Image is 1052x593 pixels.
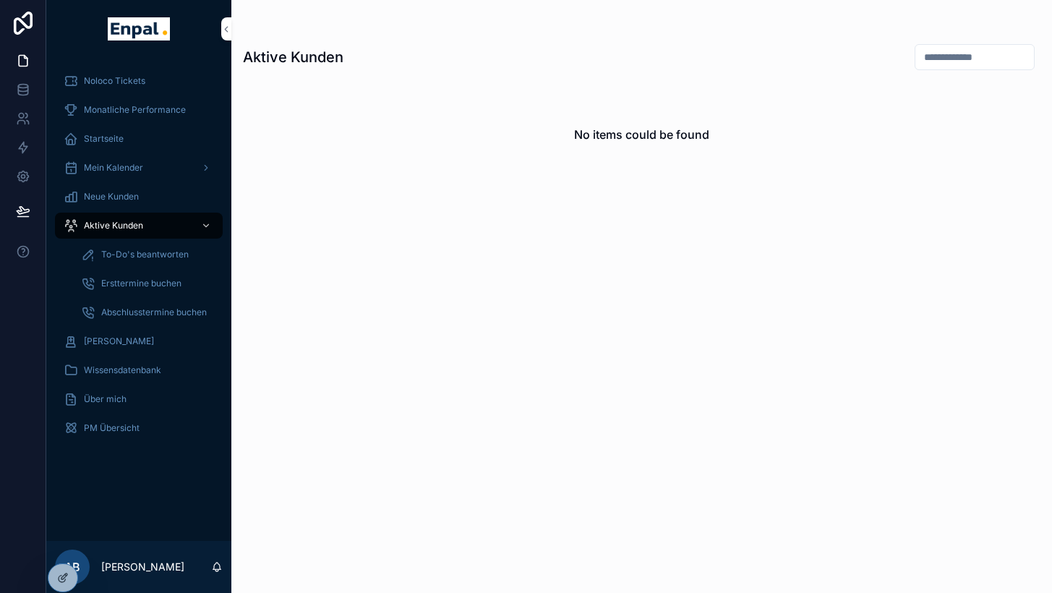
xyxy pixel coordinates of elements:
[84,393,127,405] span: Über mich
[55,126,223,152] a: Startseite
[84,191,139,202] span: Neue Kunden
[101,249,189,260] span: To-Do's beantworten
[101,560,184,574] p: [PERSON_NAME]
[55,68,223,94] a: Noloco Tickets
[101,307,207,318] span: Abschlusstermine buchen
[55,184,223,210] a: Neue Kunden
[84,364,161,376] span: Wissensdatenbank
[84,162,143,174] span: Mein Kalender
[72,242,223,268] a: To-Do's beantworten
[55,357,223,383] a: Wissensdatenbank
[55,155,223,181] a: Mein Kalender
[64,558,80,576] span: AB
[84,422,140,434] span: PM Übersicht
[55,97,223,123] a: Monatliche Performance
[101,278,181,289] span: Ersttermine buchen
[72,299,223,325] a: Abschlusstermine buchen
[84,104,186,116] span: Monatliche Performance
[55,328,223,354] a: [PERSON_NAME]
[55,213,223,239] a: Aktive Kunden
[84,133,124,145] span: Startseite
[84,336,154,347] span: [PERSON_NAME]
[46,58,231,460] div: scrollable content
[243,47,343,67] h1: Aktive Kunden
[55,415,223,441] a: PM Übersicht
[55,386,223,412] a: Über mich
[84,75,145,87] span: Noloco Tickets
[574,126,709,143] h2: No items could be found
[84,220,143,231] span: Aktive Kunden
[108,17,169,40] img: App logo
[72,270,223,296] a: Ersttermine buchen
